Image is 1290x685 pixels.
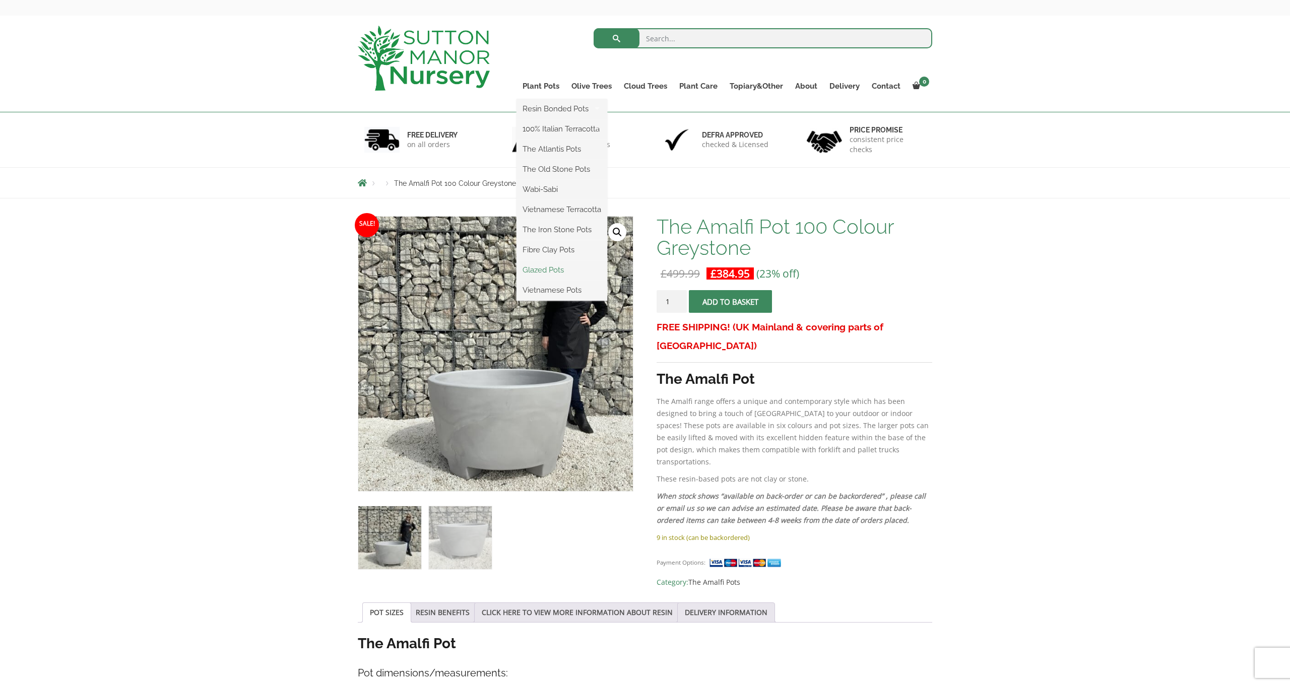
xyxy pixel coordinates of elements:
[688,577,740,587] a: The Amalfi Pots
[657,491,926,525] em: When stock shows “available on back-order or can be backordered” , please call or email us so we ...
[756,266,799,281] span: (23% off)
[364,127,400,153] img: 1.jpg
[789,79,823,93] a: About
[394,179,516,187] span: The Amalfi Pot 100 Colour Greystone
[594,28,933,48] input: Search...
[517,101,607,116] a: Resin Bonded Pots
[565,79,618,93] a: Olive Trees
[517,202,607,217] a: Vietnamese Terracotta
[517,121,607,136] a: 100% Italian Terracotta
[724,79,789,93] a: Topiary&Other
[358,26,490,91] img: logo
[657,395,932,468] p: The Amalfi range offers a unique and contemporary style which has been designed to bring a touch ...
[416,603,470,622] a: RESIN BENEFITS
[517,222,607,237] a: The Iron Stone Pots
[685,603,767,622] a: DELIVERY INFORMATION
[823,79,866,93] a: Delivery
[517,283,607,298] a: Vietnamese Pots
[517,162,607,177] a: The Old Stone Pots
[711,266,750,281] bdi: 384.95
[709,558,785,568] img: payment supported
[907,79,932,93] a: 0
[517,142,607,157] a: The Atlantis Pots
[850,134,926,155] p: consistent price checks
[866,79,907,93] a: Contact
[429,506,492,569] img: The Amalfi Pot 100 Colour Greystone - Image 2
[702,140,768,150] p: checked & Licensed
[807,124,842,155] img: 4.jpg
[657,576,932,588] span: Category:
[482,603,673,622] a: CLICK HERE TO VIEW MORE INFORMATION ABOUT RESIN
[702,130,768,140] h6: Defra approved
[358,179,932,187] nav: Breadcrumbs
[517,242,607,257] a: Fibre Clay Pots
[689,290,772,313] button: Add to basket
[517,262,607,278] a: Glazed Pots
[673,79,724,93] a: Plant Care
[659,127,694,153] img: 3.jpg
[370,603,404,622] a: POT SIZES
[657,371,755,387] strong: The Amalfi Pot
[661,266,700,281] bdi: 499.99
[355,213,379,237] span: Sale!
[661,266,667,281] span: £
[850,125,926,134] h6: Price promise
[657,216,932,258] h1: The Amalfi Pot 100 Colour Greystone
[657,473,932,485] p: These resin-based pots are not clay or stone.
[618,79,673,93] a: Cloud Trees
[657,318,932,355] h3: FREE SHIPPING! (UK Mainland & covering parts of [GEOGRAPHIC_DATA])
[407,140,458,150] p: on all orders
[358,506,421,569] img: The Amalfi Pot 100 Colour Greystone
[608,223,626,241] a: View full-screen image gallery
[711,266,717,281] span: £
[512,127,547,153] img: 2.jpg
[657,559,705,566] small: Payment Options:
[517,79,565,93] a: Plant Pots
[919,77,929,87] span: 0
[407,130,458,140] h6: FREE DELIVERY
[358,635,456,652] strong: The Amalfi Pot
[657,531,932,543] p: 9 in stock (can be backordered)
[657,290,687,313] input: Product quantity
[517,182,607,197] a: Wabi-Sabi
[358,665,932,681] h4: Pot dimensions/measurements:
